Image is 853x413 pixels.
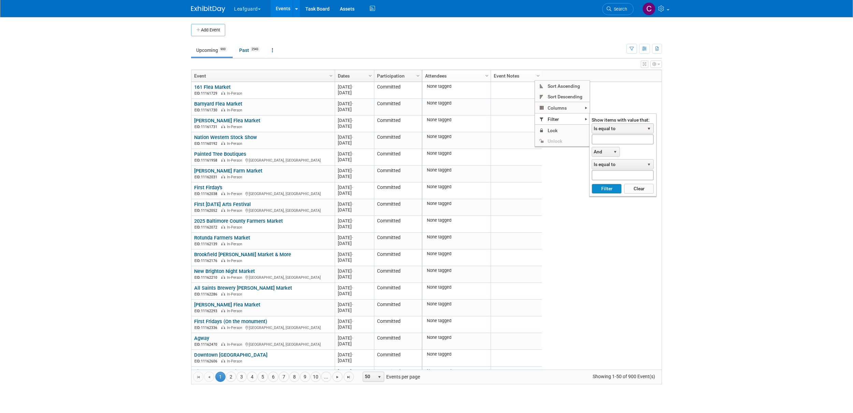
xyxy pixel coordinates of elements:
img: In-Person Event [221,91,225,95]
div: None tagged [425,335,488,340]
a: Attendees [425,70,486,82]
span: In-Person [227,91,244,96]
span: Is equal to [592,124,645,133]
img: In-Person Event [221,292,225,295]
a: 161 Flea Market [194,84,231,90]
span: EID: 11162286 [194,292,220,296]
div: None tagged [425,218,488,223]
a: 5 [258,372,268,382]
span: - [352,151,353,156]
a: All Saints Brewery [PERSON_NAME] Market [194,285,292,291]
a: Event Notes [494,70,537,82]
span: Search [611,6,627,12]
span: Go to the last page [346,374,351,380]
button: Filter [592,184,621,194]
span: 2543 [249,47,260,52]
div: [GEOGRAPHIC_DATA], [GEOGRAPHIC_DATA] [194,157,332,163]
div: [DATE] [338,118,371,123]
a: Past2543 [234,44,265,57]
img: In-Person Event [221,342,225,346]
span: In-Person [227,275,244,280]
div: [DATE] [338,274,371,280]
div: [DATE] [338,168,371,174]
a: ... [321,372,331,382]
span: EID: 11161729 [194,92,220,95]
img: In-Person Event [221,125,225,128]
img: ExhibitDay [191,6,225,13]
span: EID: 11161731 [194,125,220,129]
div: Show items with value that: [592,117,654,123]
a: 2025 Baltimore County Farmers Market [194,218,283,224]
img: In-Person Event [221,208,225,212]
div: [DATE] [338,302,371,307]
td: Committed [374,149,422,166]
span: - [352,235,353,240]
a: 2 [226,372,236,382]
span: In-Person [227,259,244,263]
span: In-Person [227,242,244,246]
span: 1 [215,372,226,382]
div: [DATE] [338,285,371,291]
span: Column Settings [328,73,334,79]
img: In-Person Event [221,192,225,195]
span: select [377,374,382,380]
img: In-Person Event [221,141,225,145]
a: First [DATE] Arts Festival [194,201,251,207]
div: None tagged [425,84,488,89]
span: - [352,319,353,324]
a: 8 [289,372,300,382]
div: [DATE] [338,140,371,146]
a: Go to the first page [193,372,203,382]
a: [PERSON_NAME] Farm Market [194,168,262,174]
td: Committed [374,283,422,300]
a: Column Settings [328,70,335,80]
a: First Firday's [194,184,222,191]
img: In-Person Event [221,275,225,279]
span: Sort Descending [535,91,590,102]
span: EID: 11162052 [194,209,220,212]
span: EID: 11160192 [194,142,220,146]
a: Painted Tree Boutiques [194,151,246,157]
a: New Brighton Night Market [194,268,255,274]
a: Column Settings [535,70,542,80]
span: - [352,369,353,374]
div: None tagged [425,352,488,357]
td: Committed [374,266,422,283]
span: Go to the first page [196,374,201,380]
div: [DATE] [338,157,371,163]
div: [GEOGRAPHIC_DATA], [GEOGRAPHIC_DATA] [194,191,332,196]
span: Showing 1-50 of 900 Event(s) [587,372,662,381]
td: Committed [374,216,422,233]
div: None tagged [425,100,488,106]
span: - [352,84,353,90]
td: Committed [374,316,422,333]
span: In-Person [227,342,244,347]
div: [DATE] [338,352,371,358]
div: None tagged [425,201,488,206]
div: None tagged [425,167,488,173]
div: [DATE] [338,307,371,313]
span: In-Person [227,292,244,297]
span: Column Settings [415,73,421,79]
div: [DATE] [338,257,371,263]
td: Committed [374,82,422,99]
img: In-Person Event [221,259,225,262]
span: Is equal to [592,160,645,169]
span: - [352,335,353,341]
div: None tagged [425,251,488,257]
span: In-Person [227,158,244,163]
a: 9 [300,372,310,382]
img: In-Person Event [221,242,225,245]
span: In-Person [227,192,244,196]
div: [DATE] [338,291,371,297]
a: Participation [377,70,417,82]
div: [DATE] [338,151,371,157]
span: 900 [218,47,228,52]
td: Committed [374,333,422,350]
div: None tagged [425,368,488,374]
span: Events per page [354,372,427,382]
a: [PERSON_NAME] Flea Market [194,118,260,124]
div: [DATE] [338,174,371,179]
a: Upcoming900 [191,44,233,57]
span: Go to the previous page [206,374,212,380]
